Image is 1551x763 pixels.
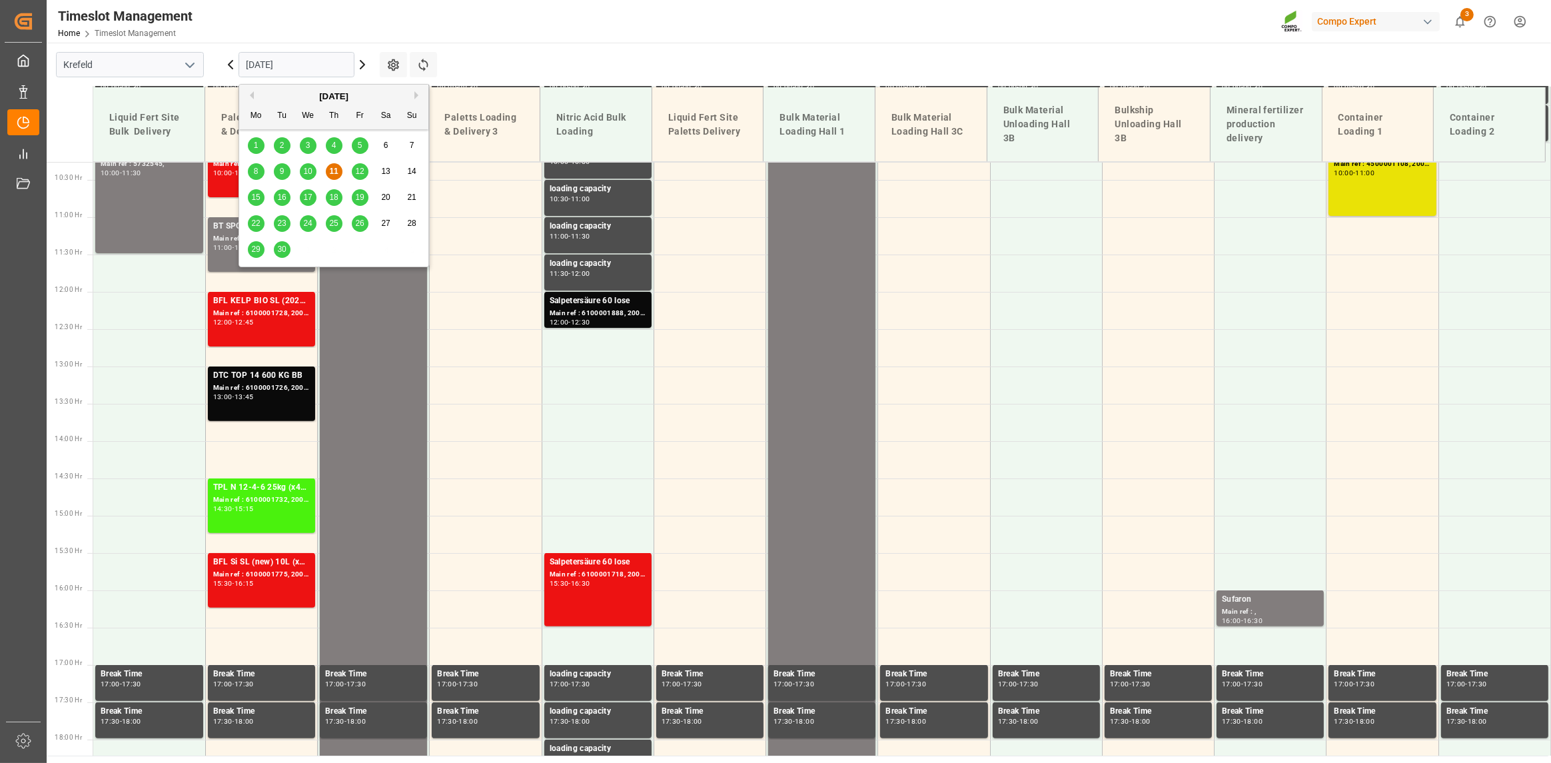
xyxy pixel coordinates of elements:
div: loading capacity [550,705,646,718]
div: - [233,580,235,586]
div: - [233,170,235,176]
div: Bulkship Unloading Hall 3B [1109,98,1199,151]
span: 12 [355,167,364,176]
div: Main ref : 4500001108, 2000000824 [1334,159,1430,170]
span: 10:30 Hr [55,174,82,181]
div: Paletts Loading & Delivery 3 [439,105,529,144]
span: 11 [329,167,338,176]
div: - [120,718,122,724]
div: 18:00 [122,718,141,724]
span: 29 [251,245,260,254]
div: 12:00 [571,271,590,277]
button: Compo Expert [1312,9,1445,34]
div: - [1241,718,1243,724]
div: 17:00 [1446,681,1466,687]
span: 12:00 Hr [55,286,82,293]
div: Bulk Material Loading Hall 3C [886,105,976,144]
div: BFL KELP BIO SL (2024) 10L (x60) ES,PTEST TE-MAX BS 11-48 20kg (x56) INT [213,295,310,308]
div: 18:00 [550,756,569,762]
div: 16:00 [1222,618,1241,624]
div: 17:00 [101,681,120,687]
div: 17:30 [998,718,1017,724]
div: 17:30 [571,681,590,687]
div: 18:00 [571,718,590,724]
img: Screenshot%202023-09-29%20at%2010.02.21.png_1712312052.png [1281,10,1302,33]
span: 23 [277,219,286,228]
div: - [1353,718,1355,724]
div: 17:30 [683,681,702,687]
span: 16 [277,193,286,202]
div: month 2025-09 [243,133,425,263]
div: Break Time [774,705,870,718]
div: 14:30 [213,506,233,512]
div: Main ref : , [1222,606,1318,618]
div: - [1241,618,1243,624]
span: 14:00 Hr [55,435,82,442]
div: - [344,718,346,724]
div: Container Loading 1 [1333,105,1423,144]
div: 17:00 [885,681,905,687]
div: - [1353,170,1355,176]
div: Paletts Loading & Delivery 1 [216,105,306,144]
div: 17:00 [1222,681,1241,687]
div: Break Time [885,668,982,681]
div: Choose Sunday, September 28th, 2025 [404,215,420,232]
div: 11:45 [235,245,254,251]
a: Home [58,29,80,38]
span: 22 [251,219,260,228]
span: 20 [381,193,390,202]
div: Choose Tuesday, September 9th, 2025 [274,163,290,180]
div: - [344,681,346,687]
span: 15 [251,193,260,202]
div: 12:00 [213,319,233,325]
div: 17:30 [662,718,681,724]
div: 11:30 [550,271,569,277]
div: 12:30 [571,319,590,325]
div: Choose Sunday, September 7th, 2025 [404,137,420,154]
span: 10 [303,167,312,176]
div: 18:00 [795,718,814,724]
div: 17:00 [1334,681,1353,687]
div: Choose Thursday, September 11th, 2025 [326,163,342,180]
div: Main ref : 6100001718, 2000001442 [550,569,646,580]
span: 15:30 Hr [55,547,82,554]
div: 10:00 [1334,170,1353,176]
div: Main ref : 6100001888, 2000001508 [550,308,646,319]
div: 10:00 [101,170,120,176]
div: 11:00 [550,233,569,239]
div: Choose Monday, September 1st, 2025 [248,137,264,154]
div: 17:00 [437,681,456,687]
div: 17:00 [998,681,1017,687]
div: Main ref : 6100001775, 2000001444 2000001454 [213,569,310,580]
div: 17:30 [1131,681,1151,687]
span: 17:30 Hr [55,696,82,704]
div: Main ref : 5732545, [101,159,198,170]
div: - [1129,718,1131,724]
span: 9 [280,167,284,176]
div: Liquid Fert Site Paletts Delivery [663,105,753,144]
span: 27 [381,219,390,228]
span: 11:30 Hr [55,249,82,256]
div: 18:00 [1356,718,1375,724]
div: 10:45 [235,170,254,176]
div: - [905,681,907,687]
div: Break Time [1334,705,1430,718]
div: Break Time [213,668,310,681]
div: loading capacity [550,257,646,271]
span: 30 [277,245,286,254]
div: Tu [274,108,290,125]
div: 18:00 [458,718,478,724]
div: Choose Sunday, September 21st, 2025 [404,189,420,206]
div: 17:30 [1334,718,1353,724]
div: - [568,196,570,202]
span: 3 [306,141,310,150]
div: 12:45 [235,319,254,325]
div: Mo [248,108,264,125]
div: - [120,681,122,687]
div: Choose Thursday, September 18th, 2025 [326,189,342,206]
span: 17 [303,193,312,202]
div: Choose Sunday, September 14th, 2025 [404,163,420,180]
span: 13:00 Hr [55,361,82,368]
div: 17:30 [122,681,141,687]
div: 17:30 [795,681,814,687]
